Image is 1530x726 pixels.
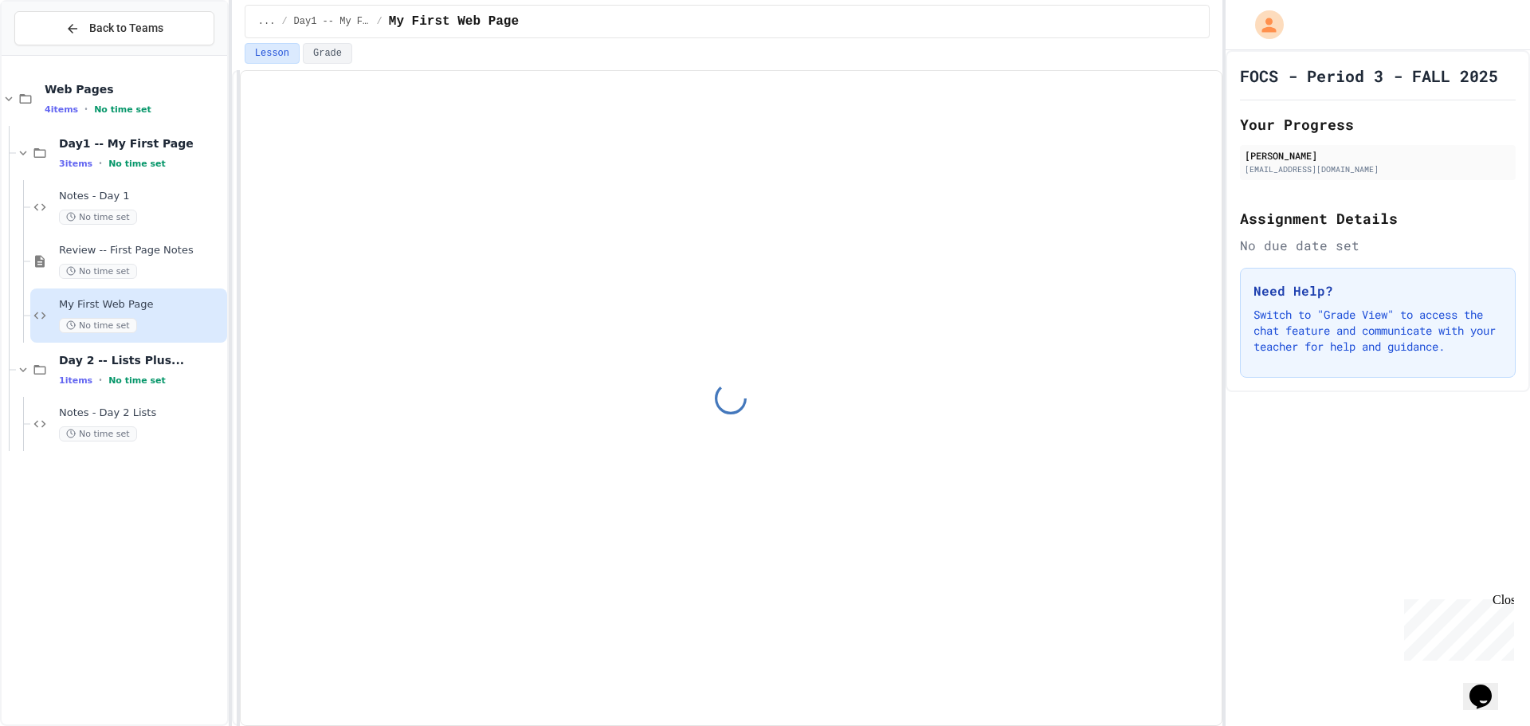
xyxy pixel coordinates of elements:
h2: Your Progress [1240,113,1516,135]
span: No time set [108,159,166,169]
span: ... [258,15,276,28]
h3: Need Help? [1253,281,1502,300]
span: Review -- First Page Notes [59,244,224,257]
span: No time set [59,210,137,225]
span: Notes - Day 2 Lists [59,406,224,420]
button: Lesson [245,43,300,64]
div: My Account [1238,6,1288,43]
span: 4 items [45,104,78,115]
button: Grade [303,43,352,64]
span: Day 2 -- Lists Plus... [59,353,224,367]
span: Back to Teams [89,20,163,37]
h1: FOCS - Period 3 - FALL 2025 [1240,65,1498,87]
span: No time set [59,426,137,441]
span: No time set [108,375,166,386]
span: My First Web Page [59,298,224,312]
div: No due date set [1240,236,1516,255]
div: [EMAIL_ADDRESS][DOMAIN_NAME] [1245,163,1511,175]
span: No time set [94,104,151,115]
iframe: chat widget [1463,662,1514,710]
h2: Assignment Details [1240,207,1516,230]
div: Chat with us now!Close [6,6,110,101]
div: [PERSON_NAME] [1245,148,1511,163]
span: No time set [59,264,137,279]
span: Web Pages [45,82,224,96]
iframe: chat widget [1398,593,1514,661]
span: My First Web Page [389,12,519,31]
span: • [99,157,102,170]
span: 3 items [59,159,92,169]
span: Day1 -- My First Page [294,15,371,28]
span: Day1 -- My First Page [59,136,224,151]
span: 1 items [59,375,92,386]
span: • [84,103,88,116]
button: Back to Teams [14,11,214,45]
p: Switch to "Grade View" to access the chat feature and communicate with your teacher for help and ... [1253,307,1502,355]
span: No time set [59,318,137,333]
span: / [377,15,382,28]
span: Notes - Day 1 [59,190,224,203]
span: / [281,15,287,28]
span: • [99,374,102,387]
